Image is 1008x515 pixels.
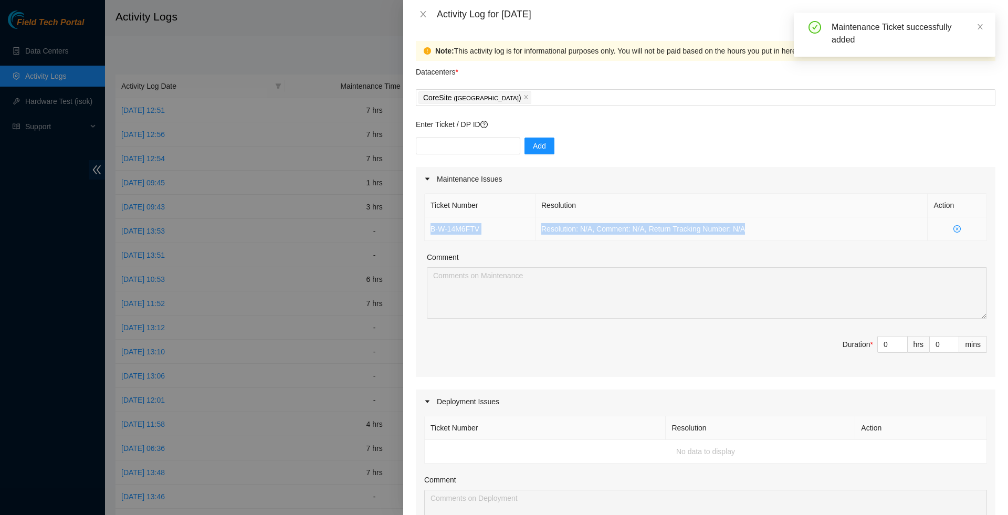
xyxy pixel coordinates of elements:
[523,94,529,101] span: close
[419,10,427,18] span: close
[424,47,431,55] span: exclamation-circle
[425,440,987,464] td: No data to display
[416,167,995,191] div: Maintenance Issues
[425,416,666,440] th: Ticket Number
[424,474,456,486] label: Comment
[423,92,521,104] p: CoreSite )
[524,138,554,154] button: Add
[427,267,987,319] textarea: Comment
[535,194,928,217] th: Resolution
[437,8,995,20] div: Activity Log for [DATE]
[416,390,995,414] div: Deployment Issues
[480,121,488,128] span: question-circle
[425,194,535,217] th: Ticket Number
[808,21,821,34] span: check-circle
[424,176,430,182] span: caret-right
[928,194,987,217] th: Action
[843,339,873,350] div: Duration
[535,217,928,241] td: Resolution: N/A, Comment: N/A, Return Tracking Number: N/A
[435,45,454,57] strong: Note:
[427,251,459,263] label: Comment
[976,23,984,30] span: close
[533,140,546,152] span: Add
[416,119,995,130] p: Enter Ticket / DP ID
[832,21,983,46] div: Maintenance Ticket successfully added
[416,9,430,19] button: Close
[933,225,981,233] span: close-circle
[424,398,430,405] span: caret-right
[666,416,855,440] th: Resolution
[454,95,519,101] span: ( [GEOGRAPHIC_DATA]
[959,336,987,353] div: mins
[908,336,930,353] div: hrs
[430,225,479,233] a: B-W-14M6FTV
[416,61,458,78] p: Datacenters
[855,416,987,440] th: Action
